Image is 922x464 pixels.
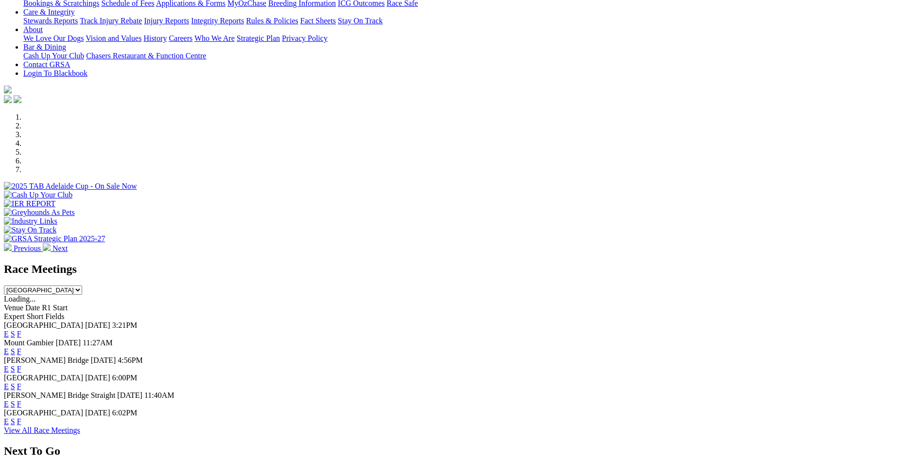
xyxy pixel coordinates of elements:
span: Mount Gambier [4,339,54,347]
a: Bar & Dining [23,43,66,51]
span: Date [25,303,40,312]
img: Industry Links [4,217,57,226]
a: F [17,330,21,338]
a: Careers [169,34,192,42]
a: Track Injury Rebate [80,17,142,25]
span: [DATE] [117,391,142,399]
span: 11:27AM [83,339,113,347]
img: IER REPORT [4,199,55,208]
span: [PERSON_NAME] Bridge [4,356,89,364]
span: Loading... [4,295,35,303]
a: E [4,417,9,426]
span: Previous [14,244,41,252]
a: S [11,417,15,426]
a: F [17,400,21,408]
span: Expert [4,312,25,321]
a: S [11,365,15,373]
a: Chasers Restaurant & Function Centre [86,52,206,60]
span: [DATE] [91,356,116,364]
a: Care & Integrity [23,8,75,16]
a: Stewards Reports [23,17,78,25]
a: Who We Are [194,34,235,42]
a: Contact GRSA [23,60,70,69]
a: E [4,400,9,408]
a: Stay On Track [338,17,383,25]
img: 2025 TAB Adelaide Cup - On Sale Now [4,182,137,191]
span: [DATE] [56,339,81,347]
a: About [23,25,43,34]
span: [GEOGRAPHIC_DATA] [4,321,83,329]
span: 4:56PM [118,356,143,364]
span: Venue [4,303,23,312]
a: E [4,365,9,373]
span: [DATE] [85,409,110,417]
a: S [11,400,15,408]
a: E [4,382,9,391]
img: GRSA Strategic Plan 2025-27 [4,234,105,243]
a: Injury Reports [144,17,189,25]
span: 11:40AM [144,391,174,399]
span: 6:02PM [112,409,138,417]
a: E [4,347,9,356]
span: Short [27,312,44,321]
img: Greyhounds As Pets [4,208,75,217]
span: [GEOGRAPHIC_DATA] [4,374,83,382]
a: Next [43,244,68,252]
span: 3:21PM [112,321,138,329]
span: [DATE] [85,321,110,329]
span: [DATE] [85,374,110,382]
h2: Next To Go [4,445,918,458]
a: S [11,330,15,338]
span: 6:00PM [112,374,138,382]
div: Care & Integrity [23,17,918,25]
a: F [17,365,21,373]
a: View All Race Meetings [4,426,80,434]
img: chevron-right-pager-white.svg [43,243,51,251]
img: twitter.svg [14,95,21,103]
span: Next [52,244,68,252]
a: S [11,382,15,391]
a: Integrity Reports [191,17,244,25]
h2: Race Meetings [4,263,918,276]
a: S [11,347,15,356]
img: facebook.svg [4,95,12,103]
a: Rules & Policies [246,17,298,25]
img: Cash Up Your Club [4,191,72,199]
img: Stay On Track [4,226,56,234]
a: Strategic Plan [237,34,280,42]
a: Privacy Policy [282,34,328,42]
div: Bar & Dining [23,52,918,60]
a: F [17,347,21,356]
a: Login To Blackbook [23,69,87,77]
span: Fields [45,312,64,321]
a: Cash Up Your Club [23,52,84,60]
span: [GEOGRAPHIC_DATA] [4,409,83,417]
a: Previous [4,244,43,252]
div: About [23,34,918,43]
a: We Love Our Dogs [23,34,84,42]
a: History [143,34,167,42]
img: chevron-left-pager-white.svg [4,243,12,251]
img: logo-grsa-white.png [4,86,12,93]
span: [PERSON_NAME] Bridge Straight [4,391,115,399]
a: Fact Sheets [300,17,336,25]
span: R1 Start [42,303,68,312]
a: E [4,330,9,338]
a: F [17,382,21,391]
a: F [17,417,21,426]
a: Vision and Values [86,34,141,42]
